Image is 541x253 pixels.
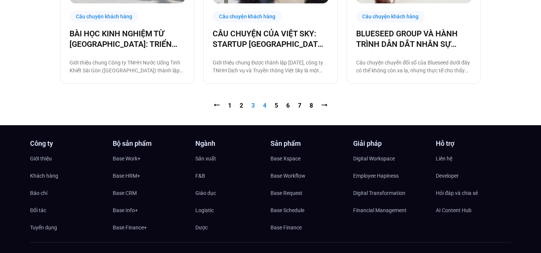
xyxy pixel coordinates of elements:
[195,205,214,216] span: Logistic
[213,28,328,49] a: CÂU CHUYỆN CỦA VIỆT SKY: STARTUP [GEOGRAPHIC_DATA] SỐ HOÁ NGAY TỪ KHI CHỈ CÓ 5 NHÂN SỰ
[195,140,270,147] h4: Ngành
[353,140,428,147] h4: Giải pháp
[356,28,471,49] a: BLUESEED GROUP VÀ HÀNH TRÌNH DẪN DẮT NHÂN SỰ TRIỂN KHAI CÔNG NGHỆ
[195,222,270,233] a: Dược
[213,11,282,22] div: Câu chuyện khách hàng
[436,140,511,147] h4: Hỗ trợ
[436,187,478,199] span: Hỏi đáp và chia sẻ
[30,170,58,181] span: Khách hàng
[275,102,278,109] a: 5
[436,205,511,216] a: AI Content Hub
[60,101,481,110] nav: Pagination
[436,153,452,164] span: Liên hệ
[270,187,302,199] span: Base Request
[270,170,305,181] span: Base Workflow
[298,102,301,109] a: 7
[436,170,459,181] span: Developer
[263,102,266,109] a: 4
[113,187,188,199] a: Base CRM
[195,187,270,199] a: Giáo dục
[356,11,425,22] div: Câu chuyện khách hàng
[356,59,471,75] p: Câu chuyện chuyển đổi số của Blueseed dưới đây có thể không còn xa lạ, nhưng thực tế cho thấy nó ...
[195,153,216,164] span: Sản xuất
[436,187,511,199] a: Hỏi đáp và chia sẻ
[70,11,139,22] div: Câu chuyện khách hàng
[30,222,105,233] a: Tuyển dụng
[30,222,57,233] span: Tuyển dụng
[113,170,188,181] a: Base HRM+
[240,102,243,109] a: 2
[270,222,346,233] a: Base Finance
[353,170,428,181] a: Employee Hapiness
[270,205,304,216] span: Base Schedule
[353,153,428,164] a: Digital Workspace
[270,153,346,164] a: Base Xspace
[113,205,138,216] span: Base Info+
[113,170,140,181] span: Base HRM+
[310,102,313,109] a: 8
[70,28,185,49] a: BÀI HỌC KINH NGHIỆM TỪ [GEOGRAPHIC_DATA]: TRIỂN KHAI CÔNG NGHỆ CHO BA THẾ HỆ NHÂN SỰ
[70,59,185,75] p: Giới thiệu chung Công ty TNHH Nước Uống Tinh Khiết Sài Gòn ([GEOGRAPHIC_DATA]) thành lập [DATE] b...
[353,187,428,199] a: Digital Transformation
[30,170,105,181] a: Khách hàng
[195,170,205,181] span: F&B
[113,222,188,233] a: Base Finance+
[270,205,346,216] a: Base Schedule
[113,140,188,147] h4: Bộ sản phẩm
[30,187,47,199] span: Báo chí
[195,205,270,216] a: Logistic
[270,170,346,181] a: Base Workflow
[30,205,105,216] a: Đối tác
[113,205,188,216] a: Base Info+
[113,153,141,164] span: Base Work+
[213,59,328,75] p: Giới thiệu chung Được thành lập [DATE], công ty TNHH Dịch vụ và Truyền thông Việt Sky là một agen...
[113,187,137,199] span: Base CRM
[353,205,428,216] a: Financial Management
[286,102,290,109] a: 6
[30,153,105,164] a: Giới thiệu
[214,102,220,109] a: ⭠
[113,222,147,233] span: Base Finance+
[195,187,216,199] span: Giáo dục
[353,187,405,199] span: Digital Transformation
[195,170,270,181] a: F&B
[353,153,395,164] span: Digital Workspace
[353,205,407,216] span: Financial Management
[436,153,511,164] a: Liên hệ
[436,205,471,216] span: AI Content Hub
[251,102,255,109] span: 3
[30,153,52,164] span: Giới thiệu
[30,140,105,147] h4: Công ty
[228,102,231,109] a: 1
[195,153,270,164] a: Sản xuất
[30,205,46,216] span: Đối tác
[353,170,399,181] span: Employee Hapiness
[113,153,188,164] a: Base Work+
[270,140,346,147] h4: Sản phẩm
[321,102,327,109] a: ⭢
[270,187,346,199] a: Base Request
[270,222,302,233] span: Base Finance
[270,153,301,164] span: Base Xspace
[436,170,511,181] a: Developer
[195,222,208,233] span: Dược
[30,187,105,199] a: Báo chí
